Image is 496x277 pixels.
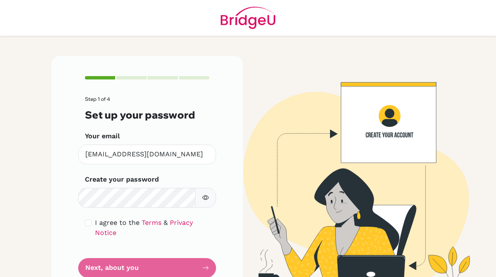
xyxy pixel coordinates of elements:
[85,109,209,121] h3: Set up your password
[85,131,120,141] label: Your email
[85,96,110,102] span: Step 1 of 4
[85,174,159,185] label: Create your password
[78,145,216,164] input: Insert your email*
[164,219,168,227] span: &
[95,219,193,237] a: Privacy Notice
[142,219,161,227] a: Terms
[95,219,140,227] span: I agree to the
